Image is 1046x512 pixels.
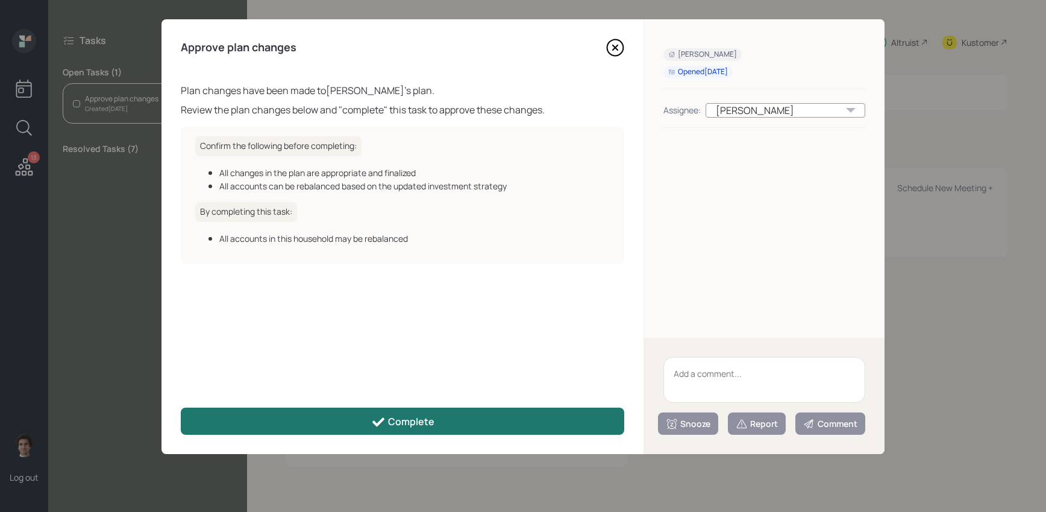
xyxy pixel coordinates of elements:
button: Report [728,412,786,435]
h6: By completing this task: [195,202,297,222]
div: Review the plan changes below and "complete" this task to approve these changes. [181,103,624,117]
div: Plan changes have been made to [PERSON_NAME] 's plan. [181,83,624,98]
h4: Approve plan changes [181,41,296,54]
div: [PERSON_NAME] [668,49,737,60]
div: [PERSON_NAME] [706,103,865,118]
div: Assignee: [663,104,701,116]
div: All changes in the plan are appropriate and finalized [219,166,610,179]
div: All accounts can be rebalanced based on the updated investment strategy [219,180,610,192]
div: All accounts in this household may be rebalanced [219,232,610,245]
div: Comment [803,418,857,430]
h6: Confirm the following before completing: [195,136,362,156]
button: Comment [795,412,865,435]
div: Snooze [666,418,710,430]
div: Opened [DATE] [668,67,728,77]
button: Snooze [658,412,718,435]
div: Complete [371,415,434,429]
button: Complete [181,408,624,435]
div: Report [736,418,778,430]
